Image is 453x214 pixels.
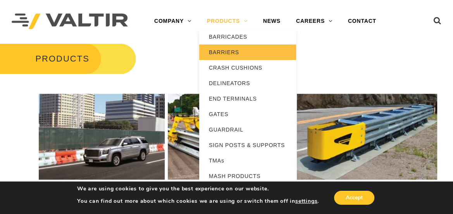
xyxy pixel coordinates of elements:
a: TMAs [199,153,296,168]
p: You can find out more about which cookies we are using or switch them off in . [77,198,319,205]
a: MASH PRODUCTS [199,168,296,184]
p: BARRIERS [168,180,285,189]
a: CRASH CUSHIONS [199,60,296,75]
a: BARRICADES [199,29,296,45]
a: GATES [199,106,296,122]
a: BARRIERS [199,45,296,60]
a: SIGN POSTS & SUPPORTS [199,137,296,153]
a: NEWS [255,14,288,29]
a: DELINEATORS [199,75,296,91]
p: We are using cookies to give you the best experience on our website. [77,185,319,192]
a: GUARDRAIL [199,122,296,137]
a: CAREERS [288,14,340,29]
a: CONTACT [340,14,384,29]
button: Accept [334,191,374,205]
a: PRODUCTS [199,14,255,29]
button: settings [295,198,317,205]
p: BARRICADES [39,180,156,189]
img: Valtir [12,14,128,29]
a: COMPANY [146,14,199,29]
a: END TERMINALS [199,91,296,106]
p: CRASH CUSHIONS [297,180,414,189]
